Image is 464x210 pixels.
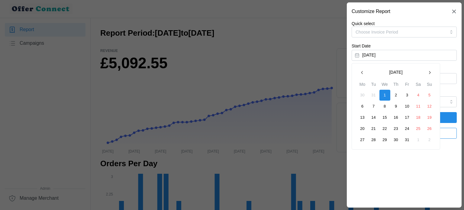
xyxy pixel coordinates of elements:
button: 2 February 2025 [424,134,435,145]
button: 11 January 2025 [413,101,424,112]
button: 18 January 2025 [413,112,424,123]
button: [DATE] [352,50,457,61]
button: 13 January 2025 [357,112,368,123]
button: 29 January 2025 [379,134,390,145]
th: Th [390,81,401,90]
button: 10 January 2025 [402,101,413,112]
button: 7 January 2025 [368,101,379,112]
th: Fr [401,81,413,90]
button: 5 January 2025 [424,90,435,101]
button: 20 January 2025 [357,123,368,134]
button: 2 January 2025 [391,90,401,101]
button: 1 February 2025 [413,134,424,145]
button: 30 December 2024 [357,90,368,101]
th: Mo [357,81,368,90]
button: 15 January 2025 [379,112,390,123]
button: [DATE] [368,67,424,78]
button: 26 January 2025 [424,123,435,134]
button: 1 January 2025 [379,90,390,101]
button: 17 January 2025 [402,112,413,123]
button: 31 January 2025 [402,134,413,145]
button: 6 January 2025 [357,101,368,112]
button: 28 January 2025 [368,134,379,145]
button: 24 January 2025 [402,123,413,134]
button: 4 January 2025 [413,90,424,101]
button: 31 December 2024 [368,90,379,101]
button: 22 January 2025 [379,123,390,134]
button: 19 January 2025 [424,112,435,123]
button: 21 January 2025 [368,123,379,134]
button: 30 January 2025 [391,134,401,145]
h2: Customize Report [352,9,390,14]
th: Su [424,81,435,90]
p: Quick select [352,21,457,27]
button: 3 January 2025 [402,90,413,101]
th: Sa [413,81,424,90]
button: 27 January 2025 [357,134,368,145]
label: Start Date [352,43,371,50]
button: 25 January 2025 [413,123,424,134]
button: 23 January 2025 [391,123,401,134]
button: 8 January 2025 [379,101,390,112]
button: 12 January 2025 [424,101,435,112]
button: 14 January 2025 [368,112,379,123]
th: Tu [368,81,379,90]
span: Choose Invoice Period [356,30,398,34]
button: 9 January 2025 [391,101,401,112]
button: 16 January 2025 [391,112,401,123]
th: We [379,81,390,90]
